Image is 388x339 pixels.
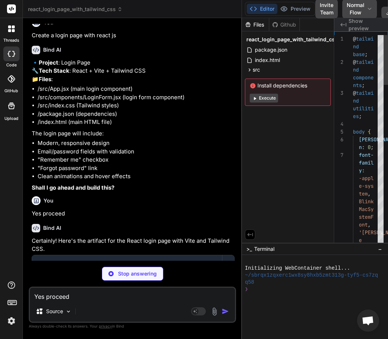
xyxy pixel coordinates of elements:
p: Create a login page with react js [32,31,235,40]
p: Source [46,308,63,315]
div: 7 [334,151,343,159]
span: Terminal [254,245,274,253]
span: @ [353,35,356,42]
span: tailwi [356,59,374,65]
span: Normal Flow [347,1,364,16]
div: Files [242,21,269,28]
span: nd [353,66,359,73]
label: code [6,62,17,68]
h6: You [44,197,53,204]
div: 6 [334,136,343,143]
div: Github [269,21,299,28]
li: /package.json (dependencies) [38,110,235,118]
span: y: [359,167,365,174]
p: 🔹 : Login Page 🔧 : React + Vite + Tailwind CSS 📁 : [32,59,235,84]
strong: Shall I go ahead and build this? [32,184,114,191]
label: GitHub [4,88,18,94]
img: settings [5,315,18,327]
label: threads [3,37,19,44]
span: famil [359,159,374,166]
li: /src/components/LoginForm.jsx (login form component) [38,93,235,102]
span: privacy [99,324,112,328]
li: Clean animations and hover effects [38,172,235,181]
li: "Remember me" checkbox [38,156,235,164]
div: 5 [334,128,343,136]
span: 0 [368,144,371,151]
button: − [377,243,384,255]
span: react_login_page_with_tailwind_css [28,6,122,13]
span: q58 [245,279,254,286]
span: src [253,66,260,73]
span: package.json [254,45,288,54]
span: tailwi [356,90,374,96]
button: Editor [247,4,277,14]
span: { [368,128,371,135]
li: Email/password fields with validation [38,148,235,156]
li: Modern, responsive design [38,139,235,148]
p: The login page will include: [32,129,235,138]
span: Blink [359,198,374,205]
span: tailwi [356,35,374,42]
span: font- [359,152,374,158]
span: nts [353,82,362,89]
li: /index.html (main HTML file) [38,118,235,127]
span: @ [353,90,356,96]
span: ; [362,82,365,89]
span: − [378,245,382,253]
span: react_login_page_with_tailwind_css [246,36,338,43]
img: Pick Models [65,308,72,315]
img: icon [222,308,229,315]
span: body [353,128,365,135]
li: /src/index.css (Tailwind styles) [38,101,235,110]
span: MacSy [359,206,374,212]
p: Stop answering [118,270,157,277]
span: utiliti [353,105,374,112]
span: ~/sbrqx1zqxerc1wx8sy8hxb5zmt313g-tyf5-cs7zq [245,272,378,279]
span: @ [353,59,356,65]
a: Open chat [357,309,379,332]
span: ❯ [245,286,248,293]
div: 2 [334,58,343,66]
span: es [353,113,359,120]
span: stemF [359,214,374,220]
div: 3 [334,89,343,97]
button: Execute [250,94,278,103]
span: ; [371,144,374,151]
span: n: [359,144,365,151]
div: React Login Page with Tailwind CSS [39,260,215,268]
strong: Files [39,76,51,83]
span: -appl [359,175,374,181]
span: Show preview [349,17,382,32]
span: e-sys [359,183,374,189]
img: attachment [210,307,219,316]
span: , [368,190,371,197]
span: base [353,51,365,58]
p: Yes proceed [32,210,235,218]
span: , [368,221,371,228]
p: Certainly! Here's the artifact for the React login page with Vite and Tailwind CSS. [32,237,235,253]
div: 1 [334,35,343,43]
span: ; [359,113,362,120]
span: e [359,237,362,243]
h6: Bind AI [43,46,61,53]
span: tem [359,190,368,197]
button: React Login Page with Tailwind CSSClick to open Workbench [32,255,222,280]
button: Preview [277,4,313,14]
span: ; [365,51,368,58]
span: >_ [246,245,252,253]
div: 4 [334,120,343,128]
li: "Forgot password" link [38,164,235,173]
li: /src/App.jsx (main login component) [38,85,235,93]
label: Upload [4,115,18,122]
strong: Project [39,59,58,66]
span: nd [353,43,359,50]
p: Always double-check its answers. Your in Bind [29,323,236,330]
span: ont [359,221,368,228]
span: Install dependencies [250,82,326,89]
strong: Tech Stack [39,67,69,74]
span: index.html [254,56,281,65]
span: nd [353,97,359,104]
span: compone [353,74,374,81]
span: Initializing WebContainer shell... [245,265,350,272]
h6: Bind AI [43,224,61,232]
